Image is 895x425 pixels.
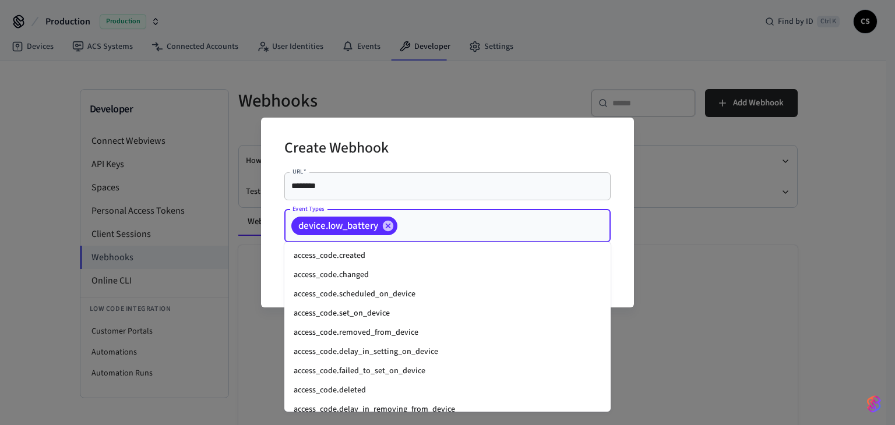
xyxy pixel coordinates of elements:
[284,265,611,285] li: access_code.changed
[293,204,325,213] label: Event Types
[284,362,611,381] li: access_code.failed_to_set_on_device
[284,381,611,400] li: access_code.deleted
[284,285,611,304] li: access_code.scheduled_on_device
[284,323,611,342] li: access_code.removed_from_device
[293,167,306,176] label: URL
[284,246,611,265] li: access_code.created
[867,395,881,413] img: SeamLogoGradient.69752ec5.svg
[291,217,397,235] div: device.low_battery
[284,342,611,362] li: access_code.delay_in_setting_on_device
[291,220,385,232] span: device.low_battery
[284,400,611,419] li: access_code.delay_in_removing_from_device
[284,132,389,167] h2: Create Webhook
[284,304,611,323] li: access_code.set_on_device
